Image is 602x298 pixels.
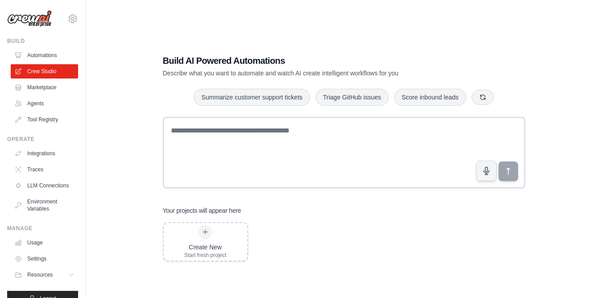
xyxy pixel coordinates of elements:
h3: Your projects will appear here [163,206,241,215]
a: LLM Connections [11,178,78,193]
span: Resources [27,271,53,278]
a: Environment Variables [11,195,78,216]
button: Get new suggestions [472,90,494,105]
div: Create New [184,243,227,252]
button: Score inbound leads [394,89,466,106]
button: Summarize customer support tickets [194,89,310,106]
button: Click to speak your automation idea [476,161,497,181]
div: Start fresh project [184,252,227,259]
div: Manage [7,225,78,232]
a: Tool Registry [11,112,78,127]
a: Automations [11,48,78,62]
a: Settings [11,252,78,266]
a: Traces [11,162,78,177]
a: Marketplace [11,80,78,95]
button: Triage GitHub issues [316,89,389,106]
a: Integrations [11,146,78,161]
a: Crew Studio [11,64,78,79]
h1: Build AI Powered Automations [163,54,463,67]
a: Usage [11,236,78,250]
a: Agents [11,96,78,111]
div: Build [7,37,78,45]
div: Operate [7,136,78,143]
button: Resources [11,268,78,282]
img: Logo [7,10,52,27]
p: Describe what you want to automate and watch AI create intelligent workflows for you [163,69,463,78]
